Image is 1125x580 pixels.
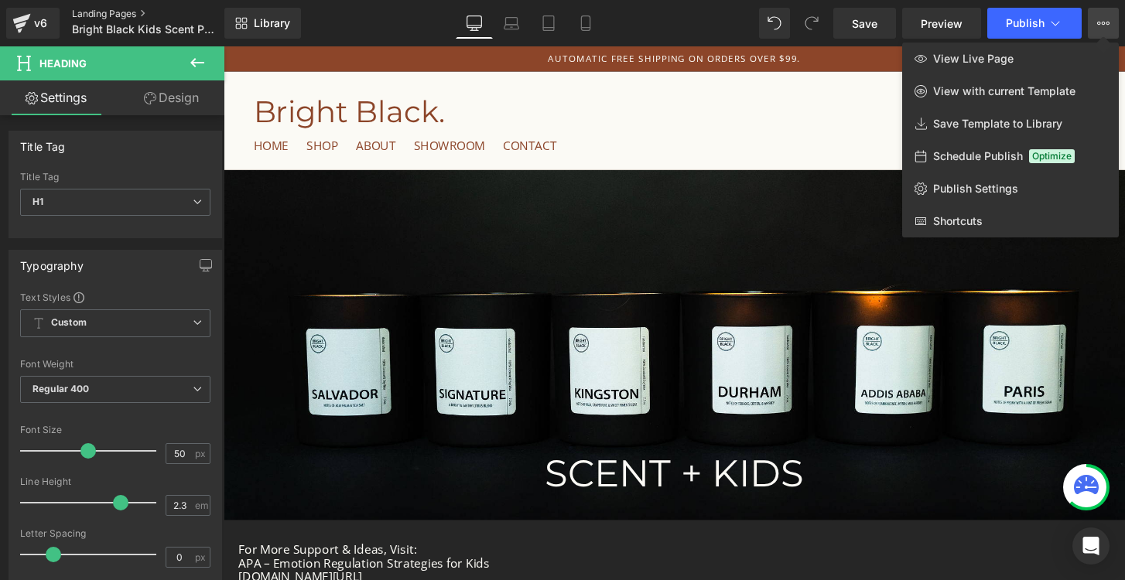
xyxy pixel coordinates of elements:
a: Preview [902,8,981,39]
a: HOME [31,94,67,111]
div: Open Intercom Messenger [1072,527,1110,565]
div: Text Styles [20,291,210,303]
a: New Library [224,8,301,39]
span: Optimize [1029,149,1075,163]
span: Bright Black Kids Scent Page [72,23,217,36]
a: SHOWROOM [197,94,272,111]
div: Typography [20,251,84,272]
div: Title Tag [20,172,210,183]
span: Preview [921,15,963,32]
a: Laptop [493,8,530,39]
a: Design [115,80,227,115]
span: Publish [1006,17,1045,29]
span: View Live Page [933,52,1014,66]
a: ABOUT [138,94,179,111]
div: Letter Spacing [20,528,210,539]
span: Shortcuts [933,214,983,228]
a: Desktop [456,8,493,39]
b: Regular 400 [32,383,90,394]
button: Redo [796,8,827,39]
a: Automatic Free shipping on orders over $99. [337,6,600,19]
span: Heading [39,57,87,70]
span: Library [254,16,290,30]
button: Publish [987,8,1082,39]
p: For More Support & Ideas, Visit: [15,515,921,529]
p: APA – Emotion Regulation Strategies for Kids [15,530,921,544]
span: px [195,449,208,459]
div: Title Tag [20,131,66,153]
b: H1 [32,196,43,207]
div: Line Height [20,476,210,487]
span: Save Template to Library [933,117,1062,131]
span: em [195,500,208,510]
a: Tablet [530,8,567,39]
div: v6 [31,13,50,33]
a: v6 [6,8,60,39]
span: px [195,552,208,562]
div: Font Size [20,425,210,435]
a: SHOP [86,94,119,111]
span: Schedule Publish [933,149,1023,163]
span: Bright Black. [31,49,230,87]
a: Landing Pages [72,8,247,20]
a: Bright Black. [31,66,230,83]
span: Save [852,15,877,32]
button: Undo [759,8,790,39]
a: 0 [887,94,905,111]
span: View with current Template [933,84,1075,98]
span: Publish Settings [933,182,1018,196]
a: CONTACT [290,94,346,111]
b: Custom [51,316,87,329]
div: Font Weight [20,359,210,370]
a: Mobile [567,8,604,39]
button: View Live PageView with current TemplateSave Template to LibrarySchedule PublishOptimizePublish S... [1088,8,1119,39]
p: [DOMAIN_NAME][URL] [15,544,921,558]
div: 0 [894,101,908,117]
